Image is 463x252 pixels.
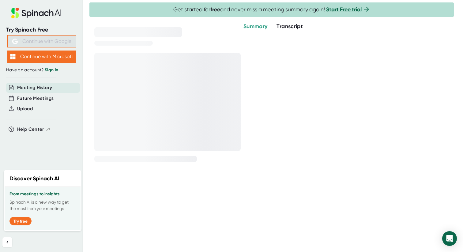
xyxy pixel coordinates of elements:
[9,199,76,212] p: Spinach AI is a new way to get the most from your meetings
[17,105,33,112] button: Upload
[2,237,12,247] button: Collapse sidebar
[442,231,457,246] div: Open Intercom Messenger
[210,6,220,13] b: free
[45,67,58,73] a: Sign in
[243,23,267,30] span: Summary
[12,39,18,44] img: Aehbyd4JwY73AAAAAElFTkSuQmCC
[277,23,303,30] span: Transcript
[9,175,59,183] h2: Discover Spinach AI
[17,84,52,91] button: Meeting History
[7,35,76,47] button: Continue with Google
[17,95,54,102] button: Future Meetings
[6,26,77,33] div: Try Spinach Free
[243,22,267,31] button: Summary
[277,22,303,31] button: Transcript
[173,6,370,13] span: Get started for and never miss a meeting summary again!
[7,51,76,63] button: Continue with Microsoft
[17,126,51,133] button: Help Center
[9,217,32,225] button: Try free
[6,67,77,73] div: Have an account?
[9,192,76,197] h3: From meetings to insights
[326,6,362,13] a: Start Free trial
[17,126,44,133] span: Help Center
